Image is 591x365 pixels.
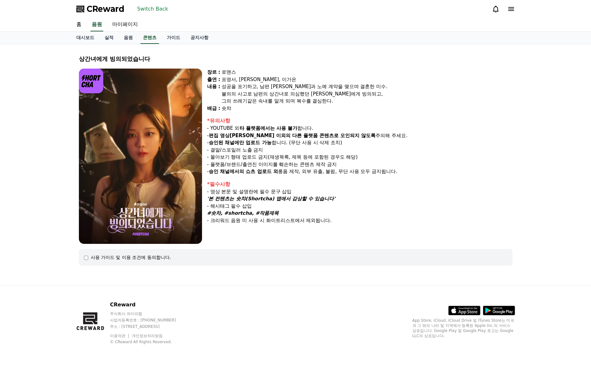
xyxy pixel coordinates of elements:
[292,133,376,138] strong: 다른 플랫폼 콘텐츠로 오인되지 않도록
[207,188,512,195] div: - 영상 본문 및 설명란에 필수 문구 삽입
[207,203,512,210] div: - 해시태그 필수 삽입
[207,132,512,139] p: - 주의해 주세요.
[71,32,99,44] a: 대시보드
[207,83,220,105] div: 내용 :
[207,76,220,83] div: 출연 :
[110,311,188,316] p: 주식회사 와이피랩
[207,180,512,188] div: *필수사항
[222,90,512,98] div: 불의의 사고로 남편의 상간녀로 의심했던 [PERSON_NAME]에게 빙의되고,
[79,54,512,63] div: 상간녀에게 빙의되었습니다
[207,161,512,168] p: - 플랫폼/브랜드/출연진 이미지를 훼손하는 콘텐츠 제작 금지
[207,196,335,202] strong: '본 컨텐츠는 숏챠(Shortcha) 앱에서 감상할 수 있습니다'
[209,169,278,174] strong: 승인 채널에서의 쇼츠 업로드 외
[110,339,188,344] p: © CReward All Rights Reserved.
[207,105,220,112] div: 배급 :
[207,125,512,132] p: - YOUTUBE 외 합니다.
[99,32,119,44] a: 실적
[222,76,512,83] div: 표영서, [PERSON_NAME], 이가은
[185,32,214,44] a: 공지사항
[209,140,272,145] strong: 승인된 채널에만 업로드 가능
[91,254,171,261] div: 사용 가이드 및 이용 조건에 동의합니다.
[207,117,512,125] div: *유의사항
[412,318,515,338] p: App Store, iCloud, iCloud Drive 및 iTunes Store는 미국과 그 밖의 나라 및 지역에서 등록된 Apple Inc.의 서비스 상표입니다. Goo...
[207,146,512,154] p: - 결말/스포일러 노출 금지
[110,324,188,329] p: 주소 : [STREET_ADDRESS]
[107,18,143,31] a: 마이페이지
[79,69,104,93] img: logo
[222,83,512,90] div: 성공을 포기하고, 남편 [PERSON_NAME]과 노예 계약을 맺으며 결혼한 미수.
[207,153,512,161] p: - 몰아보기 형태 업로드 금지(재생목록, 제목 등에 포함된 경우도 해당)
[119,32,138,44] a: 음원
[71,18,87,31] a: 홈
[90,18,103,31] a: 음원
[87,4,124,14] span: CReward
[209,133,291,138] strong: 편집 영상[PERSON_NAME] 이외의
[222,105,512,112] div: 숏챠
[207,210,279,216] strong: #숏챠, #shortcha, #작품제목
[207,217,512,224] div: - 크리워드 음원 미 사용 시 화이트리스트에서 제외됩니다.
[135,4,171,14] button: Switch Back
[207,69,220,76] div: 장르 :
[132,334,163,338] a: 개인정보처리방침
[222,69,512,76] div: 로맨스
[110,301,188,309] p: CReward
[140,32,159,44] a: 콘텐츠
[162,32,185,44] a: 가이드
[110,334,130,338] a: 이용약관
[76,4,124,14] a: CReward
[207,139,512,146] p: - 합니다. (무단 사용 시 삭제 조치)
[222,97,512,105] div: 그의 쓰레기같은 속내를 알게 되며 복수를 결심한다.
[110,318,188,323] p: 사업자등록번호 : [PHONE_NUMBER]
[240,125,298,131] strong: 타 플랫폼에서는 사용 불가
[207,168,512,175] p: - 롱폼 제작, 외부 유출, 불펌, 무단 사용 모두 금지됩니다.
[79,69,202,244] img: video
